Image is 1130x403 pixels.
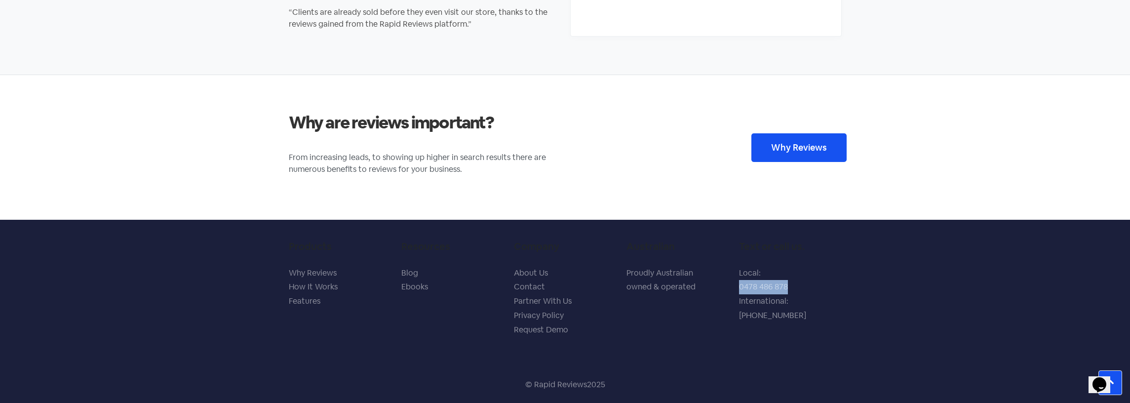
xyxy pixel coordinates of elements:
a: About Us [514,268,548,278]
div: 2025 [587,379,605,391]
span: From increasing leads, to showing up higher in search results there are numerous benefits to revi... [289,152,546,174]
iframe: chat widget [1089,363,1120,393]
h5: Text or call us. [739,241,842,252]
h5: Company [514,241,617,252]
a: Why Reviews [289,268,337,278]
a: How It Works [289,282,338,292]
a: Partner With Us [514,296,572,306]
a: Request Demo [514,324,568,335]
h2: Why are reviews important? [289,112,560,133]
a: Privacy Policy [514,310,564,321]
p: “Clients are already sold before they even visit our store, thanks to the reviews gained from the... [289,6,560,30]
a: Ebooks [401,282,428,292]
a: Contact [514,282,545,292]
h5: Resources [401,241,504,252]
h5: Australian [626,241,729,252]
a: Why Reviews [751,133,847,162]
a: Features [289,296,320,306]
a: Blog [401,268,418,278]
span: Why Reviews [771,143,827,152]
p: Local: 0478 486 878 International: [PHONE_NUMBER] [739,266,842,323]
h5: Products [289,241,391,252]
p: Proudly Australian owned & operated [626,266,729,295]
p: © Rapid Reviews [525,379,587,391]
